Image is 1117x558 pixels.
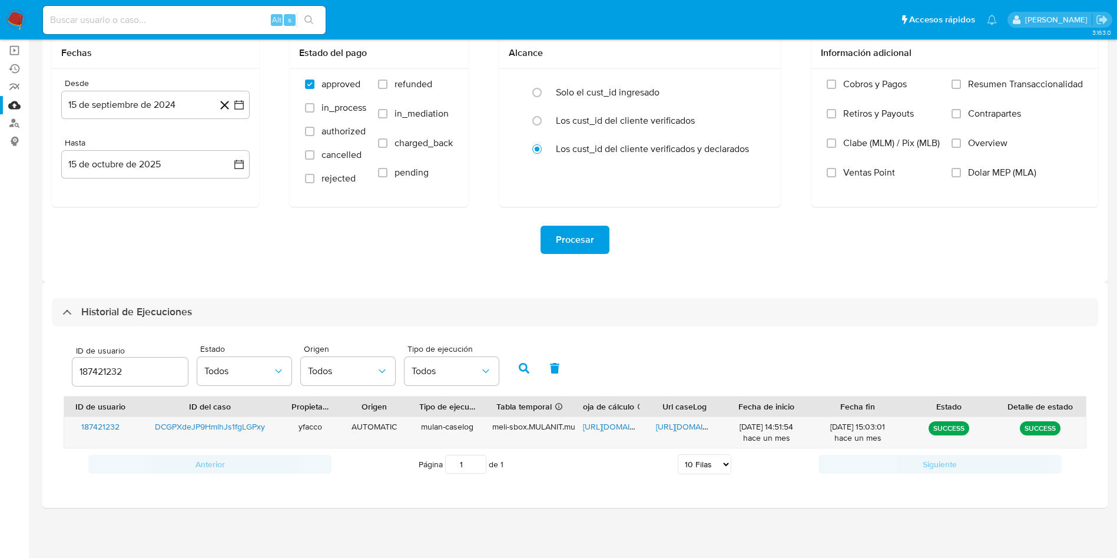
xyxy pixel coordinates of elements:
input: Buscar usuario o caso... [43,12,326,28]
a: Notificaciones [987,15,997,25]
button: search-icon [297,12,321,28]
span: 3.163.0 [1092,28,1111,37]
span: s [288,14,291,25]
p: yesica.facco@mercadolibre.com [1025,14,1092,25]
span: Accesos rápidos [909,14,975,26]
span: Alt [272,14,281,25]
a: Salir [1096,14,1108,26]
